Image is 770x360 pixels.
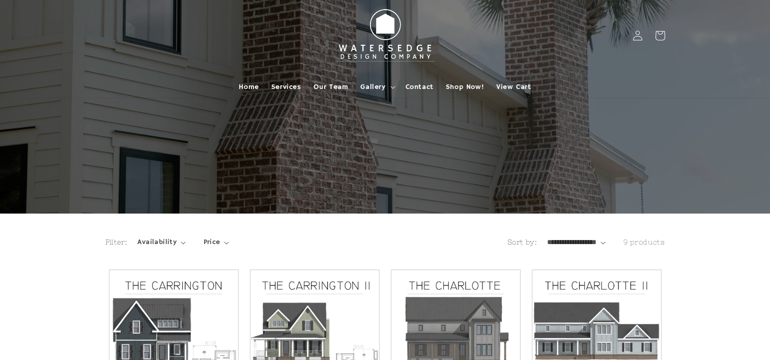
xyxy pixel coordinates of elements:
[623,238,665,246] span: 9 products
[440,76,490,98] a: Shop Now!
[313,82,349,92] span: Our Team
[400,76,440,98] a: Contact
[507,238,537,246] label: Sort by:
[490,76,537,98] a: View Cart
[329,4,441,67] img: Watersedge Design Co
[271,82,301,92] span: Services
[239,82,259,92] span: Home
[406,82,434,92] span: Contact
[137,237,185,248] summary: Availability (0 selected)
[204,237,230,248] summary: Price
[105,237,128,248] h2: Filter:
[265,76,307,98] a: Services
[446,82,484,92] span: Shop Now!
[307,76,355,98] a: Our Team
[360,82,385,92] span: Gallery
[204,237,220,248] span: Price
[137,237,177,248] span: Availability
[233,76,265,98] a: Home
[354,76,399,98] summary: Gallery
[496,82,531,92] span: View Cart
